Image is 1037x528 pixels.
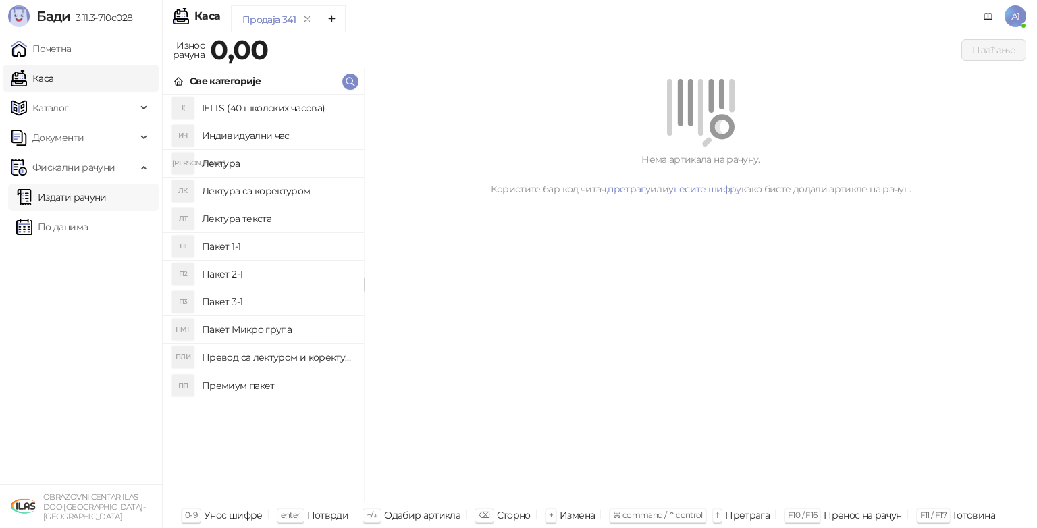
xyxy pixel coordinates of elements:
[1005,5,1026,27] span: А1
[11,493,38,520] img: 64x64-companyLogo-1958f681-0ec9-4dbb-9d2d-258a7ffd2274.gif
[202,125,353,147] h4: Индивидуални час
[194,11,220,22] div: Каса
[281,510,300,520] span: enter
[202,208,353,230] h4: Лектура текста
[788,510,817,520] span: F10 / F16
[497,506,531,524] div: Сторно
[11,65,53,92] a: Каса
[202,236,353,257] h4: Пакет 1-1
[549,510,553,520] span: +
[384,506,460,524] div: Одабир артикла
[172,236,194,257] div: П1
[36,8,70,24] span: Бади
[43,492,145,521] small: OBRAZOVNI CENTAR ILAS DOO [GEOGRAPHIC_DATA]-[GEOGRAPHIC_DATA]
[202,375,353,396] h4: Премиум пакет
[381,152,1021,196] div: Нема артикала на рачуну. Користите бар код читач, или како бисте додали артикле на рачун.
[953,506,995,524] div: Готовина
[163,95,364,502] div: grid
[202,319,353,340] h4: Пакет Микро група
[172,346,194,368] div: ПЛИ
[202,346,353,368] h4: Превод са лектуром и коректуром
[319,5,346,32] button: Add tab
[242,12,296,27] div: Продаја 341
[32,95,69,122] span: Каталог
[202,153,353,174] h4: Лектура
[560,506,595,524] div: Измена
[716,510,718,520] span: f
[172,291,194,313] div: П3
[16,213,88,240] a: По данима
[172,125,194,147] div: ИЧ
[202,291,353,313] h4: Пакет 3-1
[172,97,194,119] div: I(
[479,510,489,520] span: ⌫
[185,510,197,520] span: 0-9
[11,35,72,62] a: Почетна
[202,263,353,285] h4: Пакет 2-1
[16,184,107,211] a: Издати рачуни
[920,510,947,520] span: F11 / F17
[367,510,377,520] span: ↑/↓
[70,11,132,24] span: 3.11.3-710c028
[298,14,316,25] button: remove
[172,180,194,202] div: ЛК
[204,506,263,524] div: Унос шифре
[190,74,261,88] div: Све категорије
[172,319,194,340] div: ПМГ
[613,510,703,520] span: ⌘ command / ⌃ control
[202,180,353,202] h4: Лектура са коректуром
[172,153,194,174] div: [PERSON_NAME]
[978,5,999,27] a: Документација
[202,97,353,119] h4: IELTS (40 школских часова)
[824,506,901,524] div: Пренос на рачун
[608,183,650,195] a: претрагу
[32,124,84,151] span: Документи
[32,154,115,181] span: Фискални рачуни
[210,33,268,66] strong: 0,00
[668,183,741,195] a: унесите шифру
[725,506,770,524] div: Претрага
[8,5,30,27] img: Logo
[170,36,207,63] div: Износ рачуна
[961,39,1026,61] button: Плаћање
[307,506,349,524] div: Потврди
[172,263,194,285] div: П2
[172,375,194,396] div: ПП
[172,208,194,230] div: ЛТ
